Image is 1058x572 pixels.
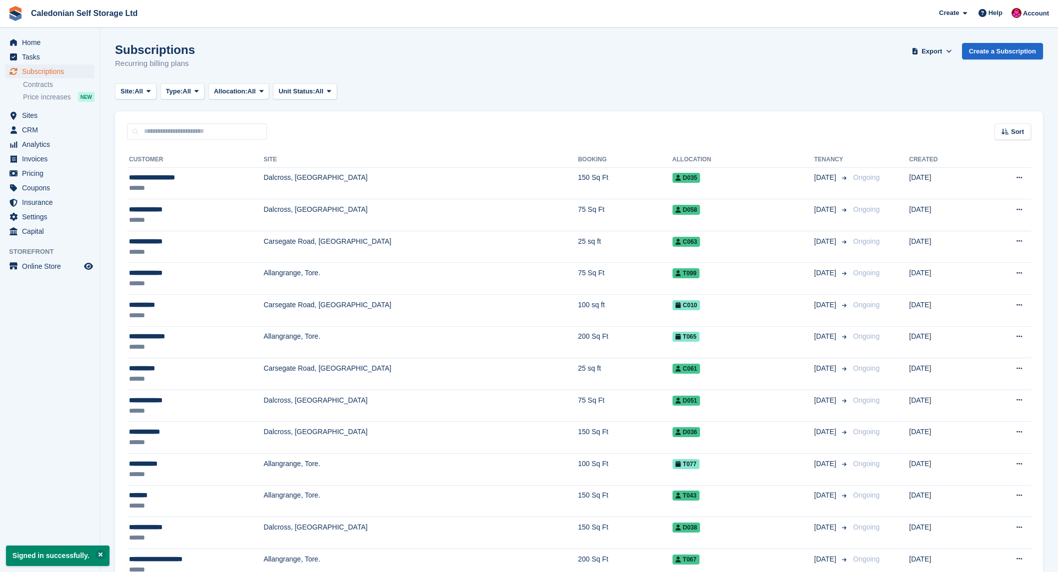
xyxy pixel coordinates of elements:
[814,427,838,437] span: [DATE]
[909,517,979,549] td: [DATE]
[578,517,672,549] td: 150 Sq Ft
[263,152,578,168] th: Site
[263,167,578,199] td: Dalcross, [GEOGRAPHIC_DATA]
[909,358,979,390] td: [DATE]
[910,43,954,59] button: Export
[909,199,979,231] td: [DATE]
[962,43,1043,59] a: Create a Subscription
[672,459,699,469] span: T077
[909,422,979,454] td: [DATE]
[814,152,849,168] th: Tenancy
[672,364,700,374] span: C061
[22,35,82,49] span: Home
[22,195,82,209] span: Insurance
[263,231,578,263] td: Carsegate Road, [GEOGRAPHIC_DATA]
[853,491,879,499] span: Ongoing
[1011,127,1024,137] span: Sort
[120,86,134,96] span: Site:
[127,152,263,168] th: Customer
[5,152,94,166] a: menu
[22,108,82,122] span: Sites
[5,64,94,78] a: menu
[578,263,672,295] td: 75 Sq Ft
[315,86,323,96] span: All
[672,300,700,310] span: C010
[247,86,256,96] span: All
[22,210,82,224] span: Settings
[278,86,315,96] span: Unit Status:
[814,204,838,215] span: [DATE]
[23,92,71,102] span: Price increases
[115,58,195,69] p: Recurring billing plans
[939,8,959,18] span: Create
[853,269,879,277] span: Ongoing
[672,491,699,501] span: T043
[814,236,838,247] span: [DATE]
[909,485,979,517] td: [DATE]
[1023,8,1049,18] span: Account
[6,546,109,566] p: Signed in successfully.
[5,50,94,64] a: menu
[814,331,838,342] span: [DATE]
[578,390,672,422] td: 75 Sq Ft
[27,5,141,21] a: Caledonian Self Storage Ltd
[909,390,979,422] td: [DATE]
[22,123,82,137] span: CRM
[22,166,82,180] span: Pricing
[22,50,82,64] span: Tasks
[5,108,94,122] a: menu
[5,35,94,49] a: menu
[263,390,578,422] td: Dalcross, [GEOGRAPHIC_DATA]
[909,295,979,327] td: [DATE]
[208,83,269,100] button: Allocation: All
[909,152,979,168] th: Created
[263,358,578,390] td: Carsegate Road, [GEOGRAPHIC_DATA]
[672,237,700,247] span: C063
[672,332,699,342] span: T065
[672,268,699,278] span: T099
[909,454,979,486] td: [DATE]
[814,300,838,310] span: [DATE]
[5,210,94,224] a: menu
[134,86,143,96] span: All
[5,224,94,238] a: menu
[78,92,94,102] div: NEW
[578,295,672,327] td: 100 sq ft
[160,83,204,100] button: Type: All
[909,231,979,263] td: [DATE]
[578,422,672,454] td: 150 Sq Ft
[578,454,672,486] td: 100 Sq Ft
[5,166,94,180] a: menu
[22,224,82,238] span: Capital
[5,259,94,273] a: menu
[273,83,336,100] button: Unit Status: All
[853,173,879,181] span: Ongoing
[853,237,879,245] span: Ongoing
[672,205,700,215] span: D058
[82,260,94,272] a: Preview store
[263,422,578,454] td: Dalcross, [GEOGRAPHIC_DATA]
[263,199,578,231] td: Dalcross, [GEOGRAPHIC_DATA]
[853,555,879,563] span: Ongoing
[5,123,94,137] a: menu
[853,301,879,309] span: Ongoing
[23,91,94,102] a: Price increases NEW
[672,173,700,183] span: D035
[214,86,247,96] span: Allocation:
[853,364,879,372] span: Ongoing
[814,268,838,278] span: [DATE]
[22,64,82,78] span: Subscriptions
[853,460,879,468] span: Ongoing
[263,326,578,358] td: Allangrange, Tore.
[814,522,838,533] span: [DATE]
[672,152,814,168] th: Allocation
[263,295,578,327] td: Carsegate Road, [GEOGRAPHIC_DATA]
[853,332,879,340] span: Ongoing
[166,86,183,96] span: Type:
[578,358,672,390] td: 25 sq ft
[578,231,672,263] td: 25 sq ft
[263,517,578,549] td: Dalcross, [GEOGRAPHIC_DATA]
[814,363,838,374] span: [DATE]
[8,6,23,21] img: stora-icon-8386f47178a22dfd0bd8f6a31ec36ba5ce8667c1dd55bd0f319d3a0aa187defe.svg
[853,396,879,404] span: Ongoing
